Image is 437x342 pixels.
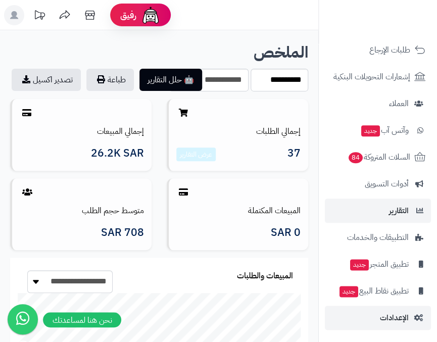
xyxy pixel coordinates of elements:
[325,172,431,196] a: أدوات التسويق
[101,227,144,238] span: 708 SAR
[97,125,144,137] a: إجمالي المبيعات
[139,69,202,91] button: 🤖 حلل التقارير
[348,150,410,164] span: السلات المتروكة
[12,69,81,91] a: تصدير اكسيل
[368,27,427,48] img: logo-2.png
[350,259,369,270] span: جديد
[389,204,409,218] span: التقارير
[325,199,431,223] a: التقارير
[248,205,301,217] a: المبيعات المكتملة
[237,272,293,281] h3: المبيعات والطلبات
[325,38,431,62] a: طلبات الإرجاع
[365,177,409,191] span: أدوات التسويق
[389,96,409,111] span: العملاء
[271,227,301,238] span: 0 SAR
[347,230,409,245] span: التطبيقات والخدمات
[180,149,212,160] a: عرض التقارير
[349,257,409,271] span: تطبيق المتجر
[325,65,431,89] a: إشعارات التحويلات البنكية
[325,279,431,303] a: تطبيق نقاط البيعجديد
[140,5,161,25] img: ai-face.png
[325,306,431,330] a: الإعدادات
[120,9,136,21] span: رفيق
[338,284,409,298] span: تطبيق نقاط البيع
[369,43,410,57] span: طلبات الإرجاع
[254,40,308,64] b: الملخص
[325,118,431,142] a: وآتس آبجديد
[86,69,134,91] button: طباعة
[325,225,431,250] a: التطبيقات والخدمات
[333,70,410,84] span: إشعارات التحويلات البنكية
[91,148,144,159] span: 26.2K SAR
[349,152,363,163] span: 84
[339,286,358,297] span: جديد
[361,125,380,136] span: جديد
[325,145,431,169] a: السلات المتروكة84
[82,205,144,217] a: متوسط حجم الطلب
[27,5,52,28] a: تحديثات المنصة
[325,91,431,116] a: العملاء
[380,311,409,325] span: الإعدادات
[287,148,301,162] span: 37
[256,125,301,137] a: إجمالي الطلبات
[325,252,431,276] a: تطبيق المتجرجديد
[360,123,409,137] span: وآتس آب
